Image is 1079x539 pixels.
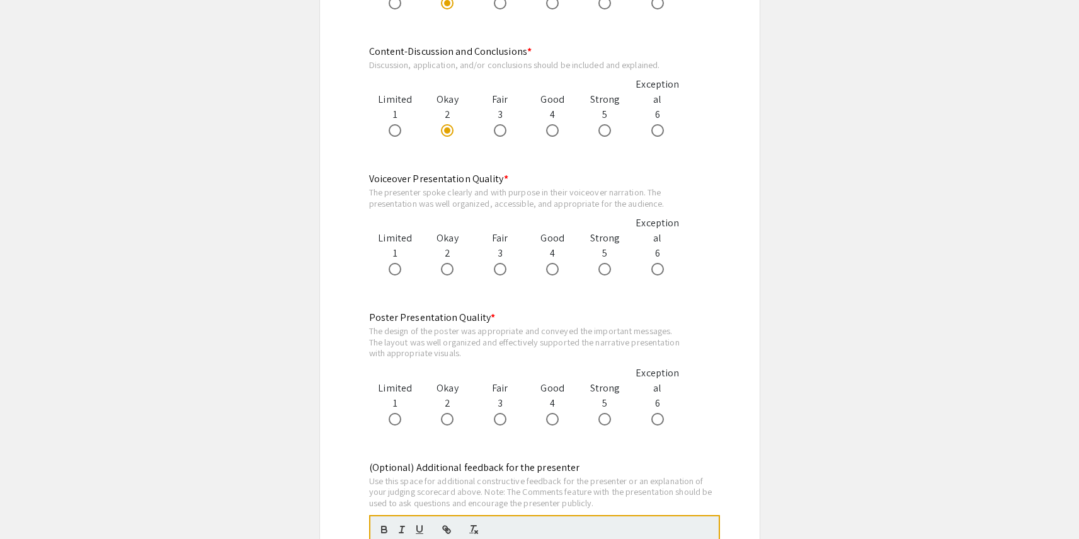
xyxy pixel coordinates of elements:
[369,231,421,276] div: 1
[369,231,421,246] div: Limited
[526,92,578,137] div: 4
[369,59,684,71] div: Discussion, application, and/or conclusions should be included and explained.
[526,92,578,107] div: Good
[369,92,421,137] div: 1
[474,231,526,246] div: Fair
[579,381,631,426] div: 5
[631,366,683,396] div: Exceptional
[421,92,474,107] div: Okay
[369,311,496,324] mat-label: Poster Presentation Quality
[369,475,720,509] div: Use this space for additional constructive feedback for the presenter or an explanation of your j...
[631,366,683,426] div: 6
[474,381,526,396] div: Fair
[631,77,683,107] div: Exceptional
[421,381,474,426] div: 2
[474,381,526,426] div: 3
[421,381,474,396] div: Okay
[369,172,508,185] mat-label: Voiceover Presentation Quality
[474,231,526,276] div: 3
[9,482,54,530] iframe: Chat
[421,231,474,276] div: 2
[526,381,578,426] div: 4
[369,92,421,107] div: Limited
[369,381,421,396] div: Limited
[579,92,631,137] div: 5
[579,231,631,276] div: 5
[421,92,474,137] div: 2
[631,216,683,276] div: 6
[369,45,532,58] mat-label: Content-Discussion and Conclusions
[579,231,631,246] div: Strong
[631,77,683,137] div: 6
[526,381,578,396] div: Good
[526,231,578,276] div: 4
[474,92,526,107] div: Fair
[369,461,580,474] mat-label: (Optional) Additional feedback for the presenter
[579,381,631,396] div: Strong
[631,216,683,246] div: Exceptional
[474,92,526,137] div: 3
[526,231,578,246] div: Good
[421,231,474,246] div: Okay
[369,381,421,426] div: 1
[369,187,684,209] div: The presenter spoke clearly and with purpose in their voiceover narration. The presentation was w...
[579,92,631,107] div: Strong
[369,325,684,359] div: The design of the poster was appropriate and conveyed the important messages. The layout was well...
